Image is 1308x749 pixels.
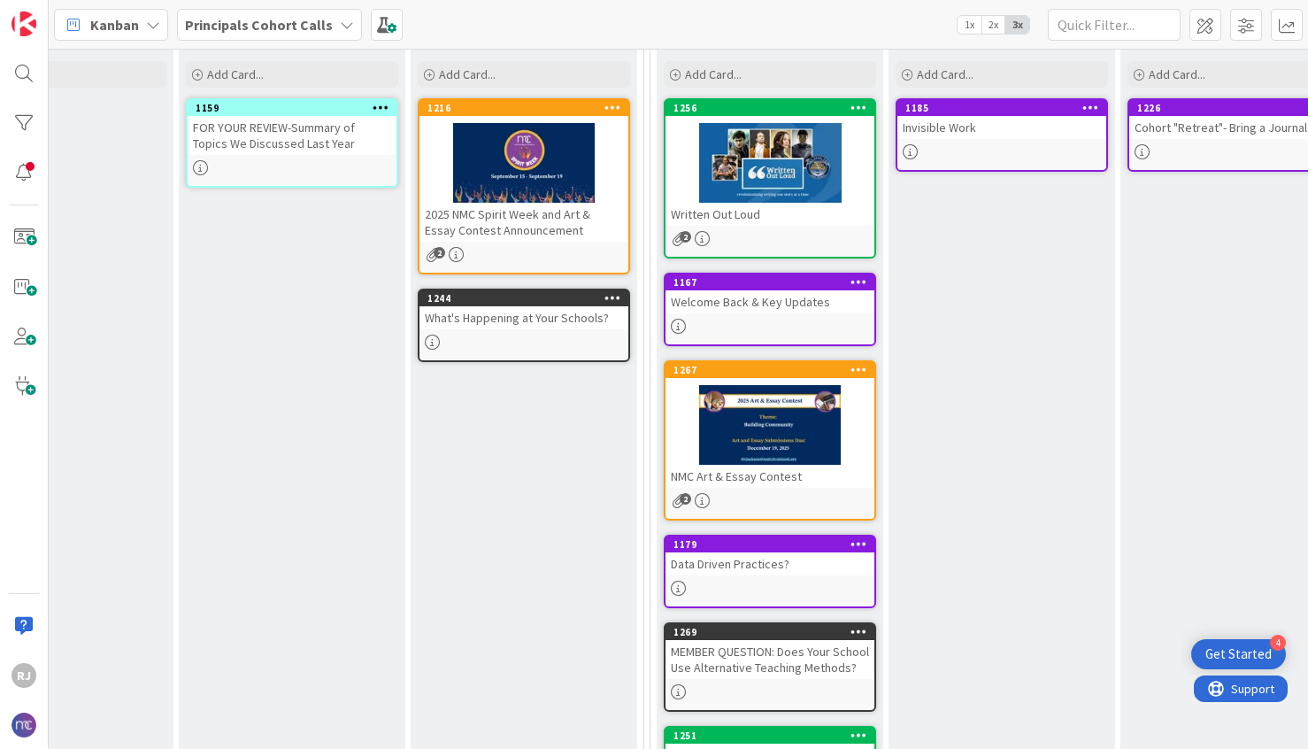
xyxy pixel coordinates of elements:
div: 2025 NMC Spirit Week and Art & Essay Contest Announcement [419,203,628,242]
div: NMC Art & Essay Contest [666,465,874,488]
div: 1159 [188,100,396,116]
div: Invisible Work [897,116,1106,139]
div: 1267 [673,364,874,376]
span: Add Card... [207,66,264,82]
div: RJ [12,663,36,688]
div: 1179Data Driven Practices? [666,537,874,575]
div: 1167Welcome Back & Key Updates [666,274,874,313]
span: Add Card... [439,66,496,82]
b: Principals Cohort Calls [185,16,333,34]
span: Add Card... [917,66,973,82]
div: 1269 [666,624,874,640]
div: 1251 [666,728,874,744]
div: 1185Invisible Work [897,100,1106,139]
span: Support [37,3,81,24]
span: 3x [1005,16,1029,34]
div: 12162025 NMC Spirit Week and Art & Essay Contest Announcement [419,100,628,242]
div: Open Get Started checklist, remaining modules: 4 [1191,639,1286,669]
span: 2 [434,247,445,259]
div: 1159FOR YOUR REVIEW-Summary of Topics We Discussed Last Year [188,100,396,155]
span: 2x [981,16,1005,34]
div: 1256Written Out Loud [666,100,874,226]
div: 1185 [897,100,1106,116]
img: avatar [12,713,36,737]
div: 1167 [673,276,874,289]
div: 1216 [419,100,628,116]
div: Data Driven Practices? [666,552,874,575]
div: MEMBER QUESTION: Does Your School Use Alternative Teaching Methods? [666,640,874,679]
div: 1179 [673,538,874,551]
div: 1269MEMBER QUESTION: Does Your School Use Alternative Teaching Methods? [666,624,874,679]
div: 1159 [196,102,396,114]
div: Welcome Back & Key Updates [666,290,874,313]
span: Add Card... [1149,66,1205,82]
div: 1251 [673,730,874,742]
div: 1267 [666,362,874,378]
span: Add Card... [685,66,742,82]
div: FOR YOUR REVIEW-Summary of Topics We Discussed Last Year [188,116,396,155]
span: 1x [958,16,981,34]
span: 2 [680,231,691,243]
div: 1244 [419,290,628,306]
div: 1244 [427,292,628,305]
div: 1167 [666,274,874,290]
div: 1256 [666,100,874,116]
img: Visit kanbanzone.com [12,12,36,36]
span: 2 [680,493,691,505]
div: 1185 [905,102,1106,114]
div: Written Out Loud [666,203,874,226]
span: Kanban [90,14,139,35]
div: 1216 [427,102,628,114]
input: Quick Filter... [1048,9,1181,41]
div: 4 [1270,635,1286,651]
div: 1244What's Happening at Your Schools? [419,290,628,329]
div: 1269 [673,626,874,638]
div: 1267NMC Art & Essay Contest [666,362,874,488]
div: Get Started [1205,645,1272,663]
div: 1256 [673,102,874,114]
div: What's Happening at Your Schools? [419,306,628,329]
div: 1179 [666,537,874,552]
